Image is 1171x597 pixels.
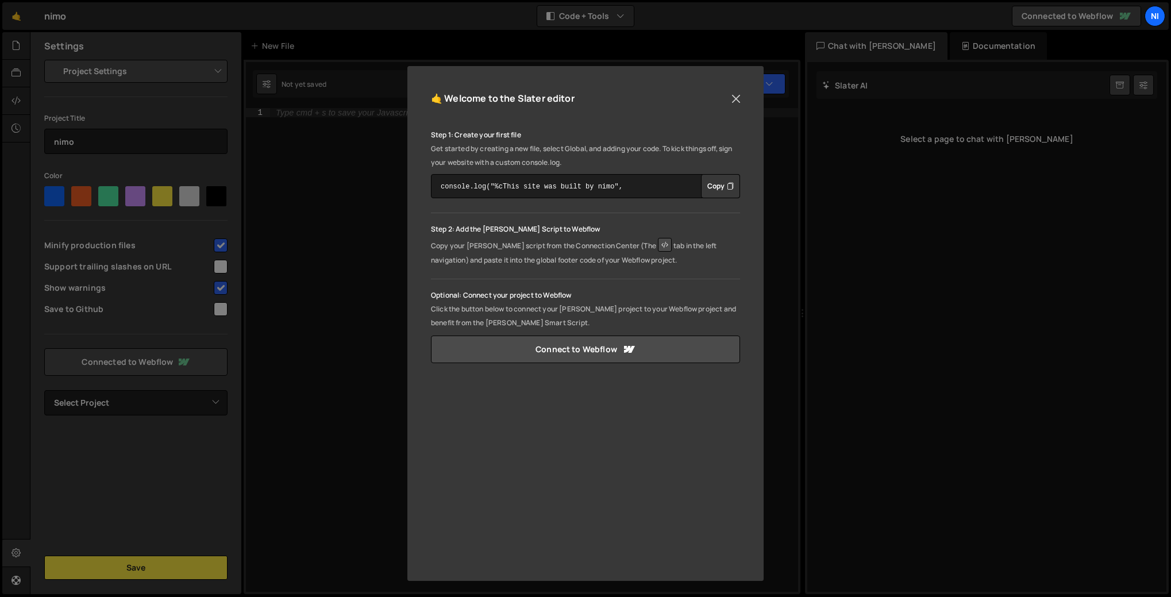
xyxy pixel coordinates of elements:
[431,142,740,170] p: Get started by creating a new file, select Global, and adding your code. To kick things off, sign...
[431,288,740,302] p: Optional: Connect your project to Webflow
[727,90,745,107] button: Close
[431,128,740,142] p: Step 1: Create your first file
[431,236,740,267] p: Copy your [PERSON_NAME] script from the Connection Center (The tab in the left navigation) and pa...
[431,90,575,107] h5: 🤙 Welcome to the Slater editor
[431,386,740,560] iframe: YouTube video player
[431,222,740,236] p: Step 2: Add the [PERSON_NAME] Script to Webflow
[701,174,740,198] div: Button group with nested dropdown
[431,174,740,198] textarea: console.log("%cThis site was built by nimo", "background:blue;color:#fff;padding: 8px;");
[431,302,740,330] p: Click the button below to connect your [PERSON_NAME] project to your Webflow project and benefit ...
[701,174,740,198] button: Copy
[1145,6,1165,26] a: ni
[431,336,740,363] a: Connect to Webflow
